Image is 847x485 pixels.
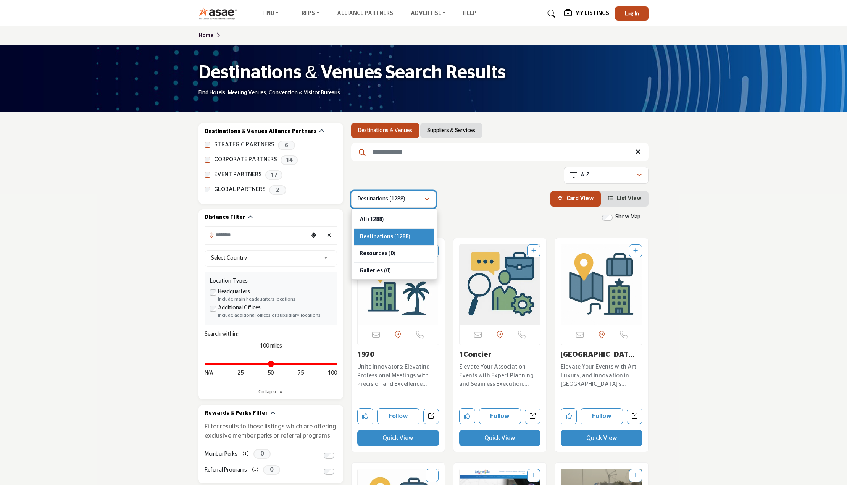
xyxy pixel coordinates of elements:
button: Destinations (1288) [351,191,436,208]
a: Advertise [405,8,451,19]
p: Find Hotels, Meeting Venues, Convention & Visitor Bureaus [198,89,340,97]
img: 1Concier [460,244,540,325]
span: 0 [253,449,271,459]
a: Add To List [633,473,638,478]
a: Search [540,8,560,20]
span: 25 [237,369,244,377]
input: EVENT PARTNERS checkbox [205,172,210,178]
img: 1970 [358,244,439,325]
span: 0 [263,465,280,475]
b: (0) [389,251,395,256]
h2: Distance Filter [205,214,245,221]
label: GLOBAL PARTNERS [214,185,266,194]
span: Resources [360,251,387,256]
label: STRATEGIC PARTNERS [214,141,274,149]
li: Card View [550,191,601,207]
span: N/A [205,369,213,377]
button: Quick View [357,430,439,446]
a: Open 21c-museum-hotel-lexington in new tab [627,409,642,424]
a: Add To List [633,248,638,254]
p: Filter results to those listings which are offering exclusive member perks or referral programs. [205,422,337,440]
div: My Listings [564,9,609,18]
a: Unite Innovators: Elevating Professional Meetings with Precision and Excellence. Specializing in ... [357,361,439,389]
span: Card View [566,196,594,201]
span: List View [617,196,642,201]
b: (1288) [394,234,410,239]
span: 2 [269,185,286,195]
input: GLOBAL PARTNERS checkbox [205,187,210,192]
input: Switch to Member Perks [324,453,334,459]
p: Destinations (1288) [358,196,405,203]
label: CORPORATE PARTNERS [214,155,277,164]
a: 1970 [357,351,374,358]
button: Quick View [459,430,541,446]
span: 75 [298,369,304,377]
a: View Card [557,196,594,201]
button: Like company [561,408,577,424]
a: Home [198,33,223,38]
label: EVENT PARTNERS [214,170,262,179]
label: Headquarters [218,288,250,296]
span: Galleries [360,268,383,273]
span: 14 [281,155,298,165]
span: Select Country [211,254,321,263]
h3: 1Concier [459,351,541,359]
span: All [360,217,367,222]
span: Destinations [360,234,393,239]
a: Alliance Partners [337,11,393,16]
h2: Destinations & Venues Alliance Partners [205,128,317,136]
span: 6 [278,141,295,150]
a: [GEOGRAPHIC_DATA]... [561,351,634,367]
input: Search Keyword [351,143,649,161]
a: Add To List [531,248,536,254]
b: (0) [384,268,390,273]
span: 100 [328,369,337,377]
label: Member Perks [205,448,237,461]
h1: Destinations & Venues Search Results [198,61,506,85]
a: Help [463,11,476,16]
button: Follow [479,408,521,424]
span: 50 [268,369,274,377]
input: Switch to Referral Programs [324,469,334,475]
a: View List [608,196,642,201]
a: Open Listing in new tab [358,244,439,325]
b: (1288) [368,217,384,222]
li: List View [601,191,649,207]
label: Additional Offices [218,304,261,312]
button: Like company [459,408,475,424]
a: Elevate Your Events with Art, Luxury, and Innovation in [GEOGRAPHIC_DATA]'s Premier Venue. Situat... [561,361,642,389]
span: 100 miles [260,343,282,349]
button: Like company [357,408,373,424]
img: 21c Museum Hotel Lexington [561,244,642,325]
p: A-Z [581,171,589,179]
a: Open Listing in new tab [561,244,642,325]
h5: My Listings [575,10,609,17]
a: RFPs [296,8,325,19]
button: Quick View [561,430,642,446]
img: Site Logo [198,7,241,20]
a: Find [257,8,284,19]
div: Destinations (1288) [351,209,437,280]
button: Follow [377,408,419,424]
a: Add To List [430,473,434,478]
input: Search Location [205,228,308,242]
input: STRATEGIC PARTNERS checkbox [205,142,210,148]
div: Location Types [210,277,332,285]
input: CORPORATE PARTNERS checkbox [205,157,210,163]
label: Referral Programs [205,464,247,477]
div: Include additional offices or subsidiary locations [218,312,332,319]
a: Suppliers & Services [427,127,475,134]
a: 1Concier [459,351,492,358]
h3: 21c Museum Hotel Lexington [561,351,642,359]
div: Search within: [205,330,337,338]
span: 17 [265,170,282,180]
div: Choose your current location [308,228,319,244]
h3: 1970 [357,351,439,359]
a: Open 1concier in new tab [525,409,540,424]
a: Open 1970 in new tab [423,409,439,424]
p: Elevate Your Events with Art, Luxury, and Innovation in [GEOGRAPHIC_DATA]'s Premier Venue. Situat... [561,363,642,389]
a: Open Listing in new tab [460,244,540,325]
p: Elevate Your Association Events with Expert Planning and Seamless Execution. Specializing in the ... [459,363,541,389]
p: Unite Innovators: Elevating Professional Meetings with Precision and Excellence. Specializing in ... [357,363,439,389]
button: A-Z [564,167,649,184]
